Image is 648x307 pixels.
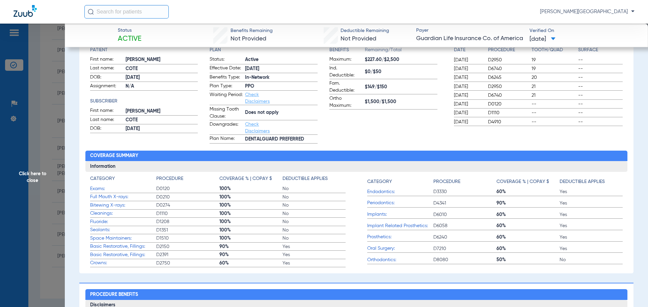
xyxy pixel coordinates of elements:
span: D0120 [156,185,219,192]
span: COTE [126,117,198,124]
span: DENTALGUARD PREFERRED [245,136,318,143]
span: No [282,194,346,201]
span: 90% [219,243,282,250]
span: -- [578,92,623,99]
span: First name: [90,107,123,115]
span: Yes [560,200,623,207]
span: Fam. Deductible: [329,80,362,94]
span: Last name: [90,65,123,73]
h4: Subscriber [90,98,198,105]
span: Fluoride: [90,218,156,225]
span: Waiting Period: [210,91,243,105]
span: D6058 [433,222,496,229]
span: Guardian Life Insurance Co. of America [416,34,524,43]
h4: Procedure [488,47,529,54]
span: Basic Restorative, Fillings: [90,243,156,250]
span: 21 [532,83,576,90]
span: 100% [219,235,282,242]
span: 60% [219,260,282,267]
span: Endodontics: [367,188,433,195]
span: D4341 [433,200,496,207]
span: -- [578,83,623,90]
span: Effective Date: [210,65,243,73]
h4: Tooth/Quad [532,47,576,54]
h4: Procedure [433,178,460,185]
span: [DATE] [454,57,482,63]
span: Benefits Type: [210,74,243,82]
app-breakdown-title: Date [454,47,482,56]
span: Yes [282,243,346,250]
span: 100% [219,185,282,192]
span: D1510 [156,235,219,242]
h4: Coverage % | Copay $ [219,175,272,182]
span: Payer [416,27,524,34]
h2: Procedure Benefits [85,289,628,300]
app-breakdown-title: Benefits [329,47,365,56]
span: $149/$150 [365,84,437,91]
span: DOB: [90,74,123,82]
span: [DATE] [454,92,482,99]
h3: Information [85,161,628,172]
span: Deductible Remaining [341,27,389,34]
span: 100% [219,227,282,234]
h4: Category [90,175,115,182]
span: N/A [126,83,198,90]
span: -- [578,65,623,72]
span: Missing Tooth Clause: [210,106,243,120]
h4: Surface [578,47,623,54]
span: -- [578,110,623,116]
app-breakdown-title: Tooth/Quad [532,47,576,56]
span: -- [578,74,623,81]
span: [DATE] [454,119,482,125]
span: D0274 [156,202,219,209]
span: Active [245,56,318,63]
span: Plan Name: [210,135,243,143]
span: Maximum: [329,56,362,64]
app-breakdown-title: Patient [90,47,198,54]
span: D1110 [156,210,219,217]
span: Space Maintainers: [90,235,156,242]
span: D2391 [156,251,219,258]
span: Does not apply [245,109,318,116]
span: Implants: [367,211,433,218]
h4: Plan [210,47,318,54]
span: 60% [496,245,560,252]
span: 20 [532,74,576,81]
span: Yes [282,251,346,258]
span: COTE [126,65,198,72]
span: D2150 [156,243,219,250]
app-breakdown-title: Deductible Applies [560,175,623,188]
span: Yes [560,245,623,252]
h4: Deductible Applies [282,175,328,182]
span: [DATE] [454,74,482,81]
span: D2950 [488,83,529,90]
app-breakdown-title: Surface [578,47,623,56]
span: $0/$50 [365,68,437,75]
span: Yes [560,234,623,241]
span: 100% [219,194,282,201]
span: Sealants: [90,226,156,234]
span: No [282,218,346,225]
span: No [282,210,346,217]
a: Check Disclaimers [245,122,270,133]
span: D6740 [488,65,529,72]
span: [DATE] [454,110,482,116]
span: -- [532,110,576,116]
span: [DATE] [530,35,556,43]
h4: Category [367,178,392,185]
span: Ortho Maximum: [329,95,362,109]
span: D0120 [488,101,529,108]
span: Ind. Deductible: [329,65,362,79]
app-breakdown-title: Coverage % | Copay $ [496,175,560,188]
img: Search Icon [88,9,94,15]
span: D6010 [433,211,496,218]
app-breakdown-title: Procedure [488,47,529,56]
app-breakdown-title: Category [367,175,433,188]
app-breakdown-title: Deductible Applies [282,175,346,185]
app-breakdown-title: Category [90,175,156,185]
span: PPO [245,83,318,90]
span: Downgrades: [210,121,243,134]
span: 60% [496,211,560,218]
span: Bitewing X-rays: [90,202,156,209]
